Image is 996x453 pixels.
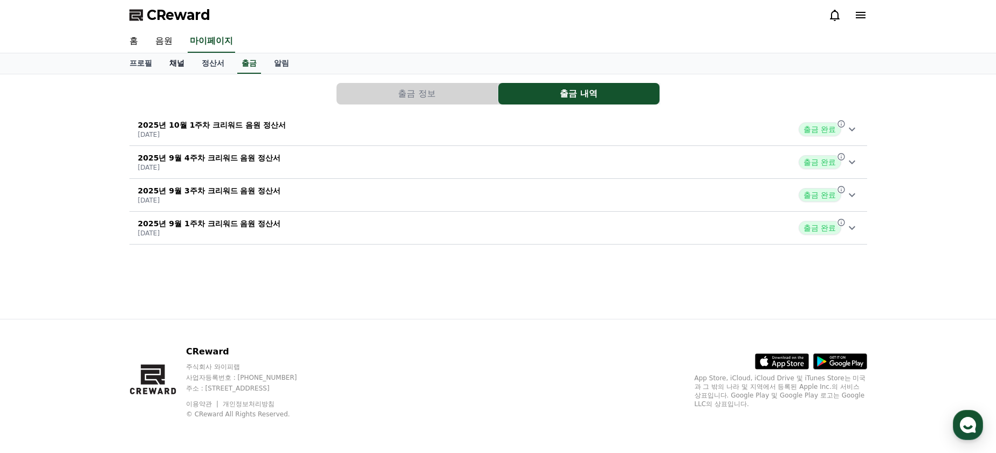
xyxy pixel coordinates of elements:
[147,30,181,53] a: 음원
[129,113,867,146] button: 2025년 10월 1주차 크리워드 음원 정산서 [DATE] 출금 완료
[186,384,318,393] p: 주소 : [STREET_ADDRESS]
[138,152,281,163] p: 2025년 9월 4주차 크리워드 음원 정산서
[138,130,286,139] p: [DATE]
[129,212,867,245] button: 2025년 9월 1주차 크리워드 음원 정산서 [DATE] 출금 완료
[99,358,112,367] span: 대화
[129,179,867,212] button: 2025년 9월 3주차 크리워드 음원 정산서 [DATE] 출금 완료
[138,120,286,130] p: 2025년 10월 1주차 크리워드 음원 정산서
[336,83,498,104] button: 출금 정보
[193,53,233,74] a: 정산서
[799,221,841,235] span: 출금 완료
[3,342,71,368] a: 홈
[237,53,261,74] a: 출금
[138,218,281,229] p: 2025년 9월 1주차 크리워드 음원 정산서
[71,342,139,368] a: 대화
[186,400,220,408] a: 이용약관
[799,155,841,169] span: 출금 완료
[799,122,841,136] span: 출금 완료
[186,363,318,371] p: 주식회사 와이피랩
[129,146,867,179] button: 2025년 9월 4주차 크리워드 음원 정산서 [DATE] 출금 완료
[129,6,210,24] a: CReward
[139,342,207,368] a: 설정
[265,53,298,74] a: 알림
[186,410,318,419] p: © CReward All Rights Reserved.
[186,373,318,382] p: 사업자등록번호 : [PHONE_NUMBER]
[695,374,867,408] p: App Store, iCloud, iCloud Drive 및 iTunes Store는 미국과 그 밖의 나라 및 지역에서 등록된 Apple Inc.의 서비스 상표입니다. Goo...
[121,30,147,53] a: 홈
[147,6,210,24] span: CReward
[138,163,281,172] p: [DATE]
[186,345,318,358] p: CReward
[138,229,281,238] p: [DATE]
[138,185,281,196] p: 2025년 9월 3주차 크리워드 음원 정산서
[223,400,274,408] a: 개인정보처리방침
[121,53,161,74] a: 프로필
[188,30,235,53] a: 마이페이지
[498,83,660,104] button: 출금 내역
[498,83,660,104] a: 출금 내역
[167,358,180,366] span: 설정
[161,53,193,74] a: 채널
[34,358,40,366] span: 홈
[799,188,841,202] span: 출금 완료
[138,196,281,205] p: [DATE]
